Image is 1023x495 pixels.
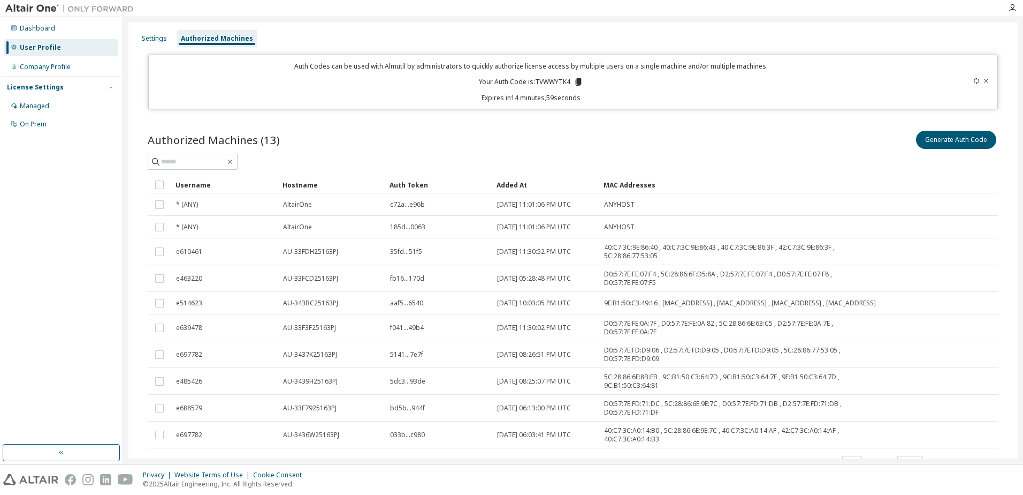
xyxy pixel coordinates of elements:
[283,299,338,307] span: AU-343BC25163PJ
[390,274,424,283] span: fb16...170d
[604,270,880,287] span: D0:57:7E:FE:07:F4 , 5C:28:86:6F:D5:8A , D2:57:7E:FE:07:F4 , D0:57:7E:FE:07:F8 , D0:57:7E:FE:07:F5
[604,400,880,417] span: D0:57:7E:FD:71:DC , 5C:28:86:6E:9E:7C , D0:57:7E:FD:71:DB , D2:57:7E:FD:71:DB , D0:57:7E:FD:71:DF
[176,350,202,359] span: e697782
[390,377,425,386] span: 5dc3...93de
[390,431,425,439] span: 033b...c980
[390,223,425,231] span: 185d...0063
[283,431,339,439] span: AU-3436W25163PJ
[390,324,424,332] span: f041...49b4
[142,34,167,43] div: Settings
[3,474,58,485] img: altair_logo.svg
[872,456,923,470] span: Page n.
[390,404,425,412] span: bd5b...944f
[283,350,337,359] span: AU-3437K25163PJ
[283,274,338,283] span: AU-33FCD25163PJ
[176,274,202,283] span: e463220
[497,247,571,256] span: [DATE] 11:30:52 PM UTC
[916,131,996,149] button: Generate Auth Code
[390,299,423,307] span: aaf5...6540
[497,404,571,412] span: [DATE] 06:13:00 PM UTC
[283,176,381,193] div: Hostname
[604,373,880,390] span: 5C:28:86:6E:8B:EB , 9C:B1:50:C3:64:7D , 9C:B1:50:C3:64:7E , 9E:B1:50:C3:64:7D , 9C:B1:50:C3:64:81
[82,474,94,485] img: instagram.svg
[20,24,55,33] div: Dashboard
[497,200,571,209] span: [DATE] 11:01:06 PM UTC
[20,43,61,52] div: User Profile
[283,200,312,209] span: AltairOne
[176,200,198,209] span: * (ANY)
[143,479,308,489] p: © 2025 Altair Engineering, Inc. All Rights Reserved.
[253,471,308,479] div: Cookie Consent
[283,247,338,256] span: AU-33FDH25163PJ
[497,223,571,231] span: [DATE] 11:01:06 PM UTC
[7,83,64,92] div: License Settings
[479,77,583,87] p: Your Auth Code is: TVWWYTK4
[497,431,571,439] span: [DATE] 06:03:41 PM UTC
[152,458,251,467] span: Showing entries 1 through 10 of 13
[174,471,253,479] div: Website Terms of Use
[604,223,635,231] span: ANYHOST
[5,3,139,14] img: Altair One
[175,176,274,193] div: Username
[20,63,71,71] div: Company Profile
[65,474,76,485] img: facebook.svg
[604,176,881,193] div: MAC Addresses
[390,350,423,359] span: 5141...7e7f
[176,377,202,386] span: e485426
[283,223,312,231] span: AltairOne
[100,474,111,485] img: linkedin.svg
[497,350,571,359] span: [DATE] 08:26:51 PM UTC
[497,299,571,307] span: [DATE] 10:03:05 PM UTC
[283,377,338,386] span: AU-3439H25163PJ
[118,474,133,485] img: youtube.svg
[791,456,862,470] span: Items per page
[604,299,876,307] span: 9E:B1:50:C3:49:16 , [MAC_ADDRESS] , [MAC_ADDRESS] , [MAC_ADDRESS] , [MAC_ADDRESS]
[497,377,571,386] span: [DATE] 08:25:07 PM UTC
[283,324,336,332] span: AU-33F3F25163PJ
[176,404,202,412] span: e688579
[604,200,635,209] span: ANYHOST
[143,471,174,479] div: Privacy
[181,34,253,43] div: Authorized Machines
[604,426,880,444] span: 40:C7:3C:A0:14:B0 , 5C:28:86:6E:9E:7C , 40:C7:3C:A0:14:AF , 42:C7:3C:A0:14:AF , 40:C7:3C:A0:14:B3
[845,459,859,467] button: 10
[604,243,880,260] span: 40:C7:3C:9E:86:40 , 40:C7:3C:9E:86:43 , 40:C7:3C:9E:86:3F , 42:C7:3C:9E:86:3F , 5C:28:86:77:53:05
[604,319,880,336] span: D0:57:7E:FE:0A:7F , D0:57:7E:FE:0A:82 , 5C:28:86:6E:63:C5 , D2:57:7E:FE:0A:7E , D0:57:7E:FE:0A:7E
[283,404,337,412] span: AU-33F7925163PJ
[176,223,198,231] span: * (ANY)
[176,299,202,307] span: e514623
[155,93,908,102] p: Expires in 14 minutes, 59 seconds
[390,200,425,209] span: c72a...e96b
[148,132,280,147] span: Authorized Machines (13)
[497,176,595,193] div: Added At
[390,247,422,256] span: 35fd...51f5
[497,274,571,283] span: [DATE] 05:28:48 PM UTC
[497,324,571,332] span: [DATE] 11:30:02 PM UTC
[176,431,202,439] span: e697782
[176,324,202,332] span: e639478
[20,102,49,110] div: Managed
[176,247,202,256] span: e610461
[604,346,880,363] span: D0:57:7E:FD:D9:06 , D2:57:7E:FD:D9:05 , D0:57:7E:FD:D9:05 , 5C:28:86:77:53:05 , D0:57:7E:FD:D9:09
[20,120,47,129] div: On Prem
[155,62,908,71] p: Auth Codes can be used with Almutil by administrators to quickly authorize license access by mult...
[390,176,488,193] div: Auth Token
